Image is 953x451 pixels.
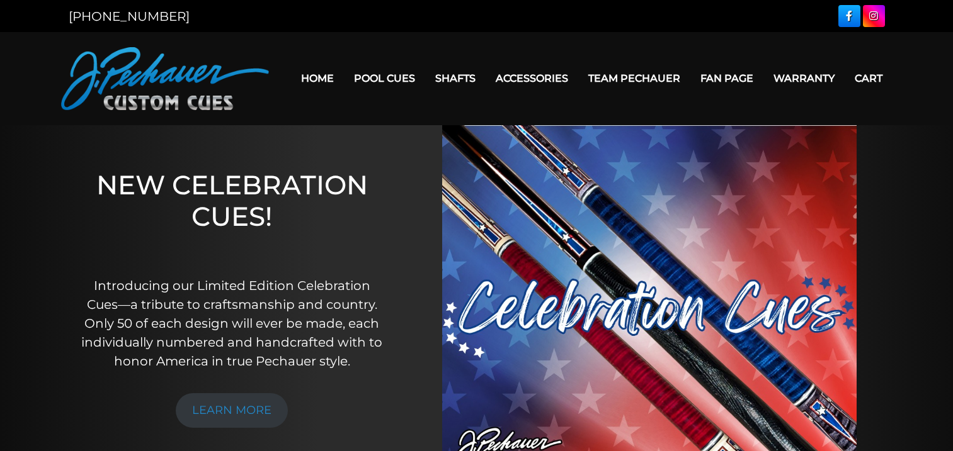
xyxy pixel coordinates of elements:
[61,47,269,110] img: Pechauer Custom Cues
[344,62,425,94] a: Pool Cues
[77,169,386,259] h1: NEW CELEBRATION CUES!
[845,62,893,94] a: Cart
[578,62,690,94] a: Team Pechauer
[291,62,344,94] a: Home
[486,62,578,94] a: Accessories
[690,62,763,94] a: Fan Page
[77,276,386,370] p: Introducing our Limited Edition Celebration Cues—a tribute to craftsmanship and country. Only 50 ...
[176,393,288,428] a: LEARN MORE
[763,62,845,94] a: Warranty
[425,62,486,94] a: Shafts
[69,9,190,24] a: [PHONE_NUMBER]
